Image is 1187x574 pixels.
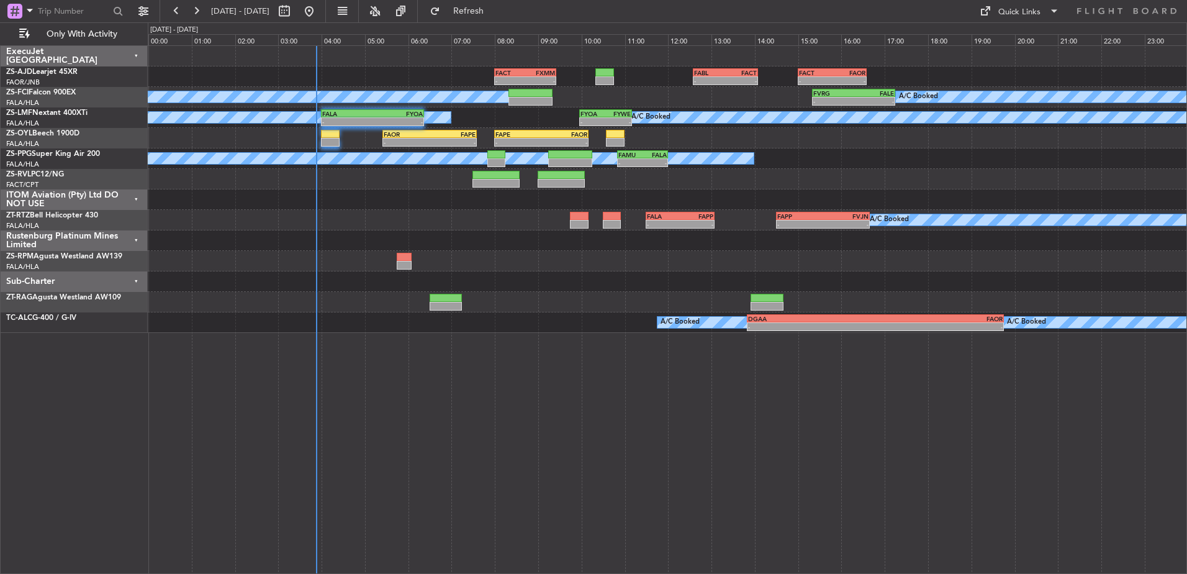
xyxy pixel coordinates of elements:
div: 12:00 [668,34,711,45]
a: FALA/HLA [6,160,39,169]
div: 01:00 [192,34,235,45]
div: FACT [799,69,832,76]
a: FALA/HLA [6,139,39,148]
div: FAPP [777,212,823,220]
div: FYOA [580,110,605,117]
div: - [643,159,667,166]
div: 00:00 [148,34,192,45]
span: [DATE] - [DATE] [211,6,269,17]
div: - [495,139,541,146]
div: - [541,139,587,146]
div: 19:00 [972,34,1015,45]
span: ZS-OYL [6,130,32,137]
div: FYOA [372,110,423,117]
div: FAMU [618,151,643,158]
div: FAPP [680,212,713,220]
div: [DATE] - [DATE] [150,25,198,35]
div: - [748,323,875,330]
div: 11:00 [625,34,669,45]
button: Only With Activity [14,24,135,44]
span: ZS-LMF [6,109,32,117]
a: ZS-RVLPC12/NG [6,171,64,178]
div: - [854,98,894,105]
div: - [495,77,525,84]
a: FACT/CPT [6,180,38,189]
a: ZT-RAGAgusta Westland AW109 [6,294,121,301]
div: - [799,77,832,84]
div: FAOR [541,130,587,138]
div: FALA [322,110,372,117]
div: - [875,323,1003,330]
a: ZS-RPMAgusta Westland AW139 [6,253,122,260]
div: FALA [647,212,680,220]
span: ZS-RVL [6,171,31,178]
button: Quick Links [973,1,1065,21]
a: ZS-OYLBeech 1900D [6,130,79,137]
a: ZS-FCIFalcon 900EX [6,89,76,96]
span: ZS-RPM [6,253,34,260]
span: ZT-RTZ [6,212,30,219]
div: 16:00 [841,34,885,45]
div: 18:00 [928,34,972,45]
div: 03:00 [278,34,322,45]
div: - [647,221,680,228]
div: A/C Booked [1007,313,1046,332]
div: 14:00 [755,34,798,45]
a: FALA/HLA [6,262,39,271]
a: ZT-RTZBell Helicopter 430 [6,212,98,219]
div: 21:00 [1058,34,1101,45]
span: ZS-PPG [6,150,32,158]
span: ZS-AJD [6,68,32,76]
div: FAOR [875,315,1003,322]
input: Trip Number [38,2,109,20]
div: FACT [726,69,757,76]
div: DGAA [748,315,875,322]
div: - [813,98,854,105]
div: - [525,77,555,84]
div: FAPE [495,130,541,138]
div: - [322,118,372,125]
div: - [618,159,643,166]
div: - [823,221,869,228]
div: A/C Booked [631,108,670,127]
span: Refresh [443,7,495,16]
div: - [372,118,423,125]
div: 09:00 [538,34,582,45]
div: - [384,139,430,146]
div: 13:00 [711,34,755,45]
div: 10:00 [582,34,625,45]
a: ZS-AJDLearjet 45XR [6,68,78,76]
div: A/C Booked [899,88,938,106]
a: FALA/HLA [6,119,39,128]
div: - [680,221,713,228]
div: - [694,77,726,84]
a: ZS-LMFNextant 400XTi [6,109,88,117]
div: FAPE [430,130,476,138]
div: - [580,118,605,125]
div: 05:00 [365,34,408,45]
div: FALE [854,89,894,97]
div: 06:00 [408,34,452,45]
div: - [777,221,823,228]
div: FACT [495,69,525,76]
div: FVRG [813,89,854,97]
span: TC-ALC [6,314,32,322]
div: FVJN [823,212,869,220]
div: 17:00 [885,34,928,45]
div: FAOR [384,130,430,138]
span: Only With Activity [32,30,131,39]
div: FAOR [832,69,865,76]
div: 08:00 [495,34,538,45]
div: - [606,118,631,125]
a: FALA/HLA [6,98,39,107]
a: ZS-PPGSuper King Air 200 [6,150,100,158]
div: A/C Booked [870,211,909,229]
a: FAOR/JNB [6,78,40,87]
a: FALA/HLA [6,221,39,230]
span: ZS-FCI [6,89,29,96]
div: - [832,77,865,84]
span: ZT-RAG [6,294,32,301]
button: Refresh [424,1,499,21]
a: TC-ALCG-400 / G-IV [6,314,76,322]
div: FYWE [606,110,631,117]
